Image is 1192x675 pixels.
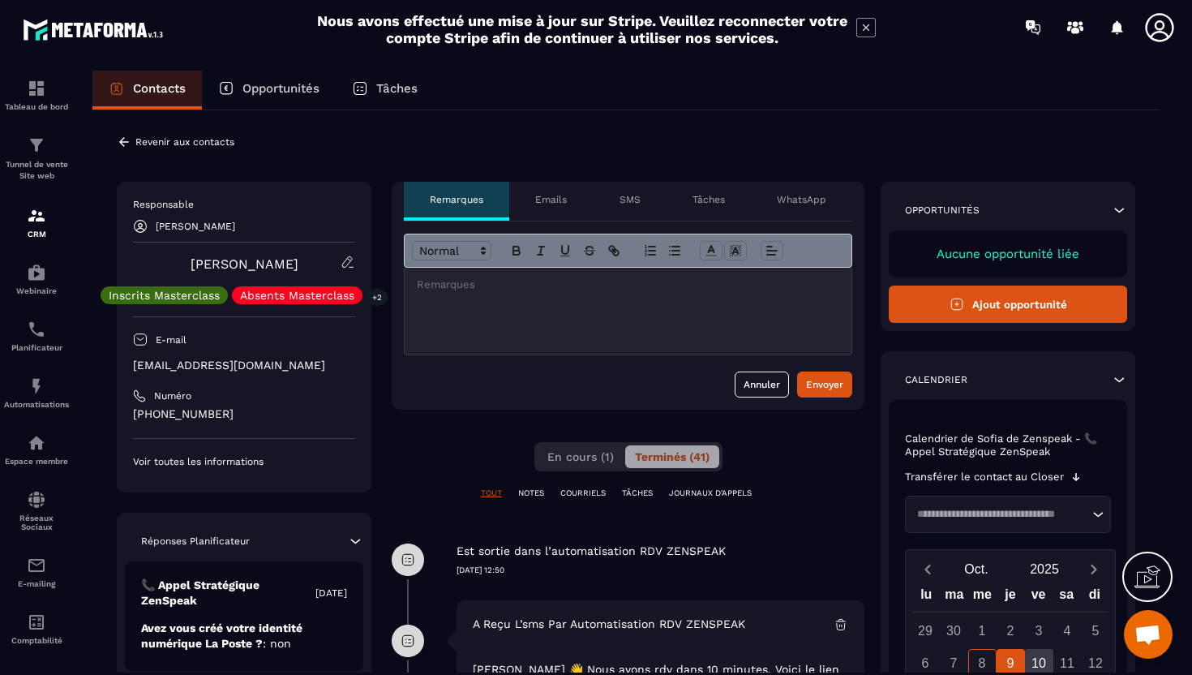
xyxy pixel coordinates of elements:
p: A reçu l’sms par automatisation RDV ZENSPEAK [473,617,745,632]
button: Ajout opportunité [889,286,1127,323]
img: email [27,556,46,575]
span: En cours (1) [547,450,614,463]
div: Envoyer [806,376,843,393]
p: Réseaux Sociaux [4,514,69,531]
p: Tâches [692,193,725,206]
div: lu [912,583,941,612]
img: automations [27,376,46,396]
div: 3 [1025,617,1053,645]
p: Responsable [133,198,355,211]
div: 2 [997,617,1025,645]
p: TOUT [481,488,502,499]
p: +2 [367,289,388,306]
a: automationsautomationsWebinaire [4,251,69,307]
p: Avez vous créé votre identité numérique La Poste ? [141,621,347,651]
p: TÂCHES [622,488,653,499]
div: Search for option [905,496,1111,533]
div: di [1080,583,1108,612]
span: Terminés (41) [635,450,710,463]
p: Opportunités [242,81,319,96]
a: formationformationCRM [4,194,69,251]
p: CRM [4,230,69,239]
button: Previous month [912,558,942,580]
p: Tableau de bord [4,102,69,111]
p: Absents Masterclass [240,290,354,301]
p: Planificateur [4,343,69,352]
img: social-network [27,490,46,509]
p: Aucune opportunité liée [905,247,1111,261]
p: Tâches [376,81,418,96]
div: 1 [968,617,997,645]
span: : non [263,637,291,650]
p: Tunnel de vente Site web [4,159,69,182]
p: Numéro [154,389,191,402]
p: Calendrier [905,373,967,386]
div: 4 [1053,617,1082,645]
p: [EMAIL_ADDRESS][DOMAIN_NAME] [133,358,355,373]
p: [PHONE_NUMBER] [133,406,355,422]
a: accountantaccountantComptabilité [4,600,69,657]
button: Annuler [735,372,789,398]
button: Next month [1078,558,1108,580]
p: Comptabilité [4,636,69,645]
p: Réponses Planificateur [141,535,250,548]
div: 29 [911,617,940,645]
div: 5 [1082,617,1110,645]
img: accountant [27,613,46,632]
p: Transférer le contact au Closer [905,471,1064,484]
p: E-mailing [4,579,69,588]
p: Espace membre [4,457,69,466]
img: scheduler [27,320,46,339]
p: Est sortie dans l’automatisation RDV ZENSPEAK [457,544,726,559]
img: formation [27,135,46,155]
a: Opportunités [202,71,336,110]
div: me [968,583,997,612]
button: Terminés (41) [625,445,719,468]
div: ma [941,583,969,612]
input: Search for option [911,506,1088,522]
a: social-networksocial-networkRéseaux Sociaux [4,478,69,544]
img: automations [27,263,46,282]
a: automationsautomationsEspace membre [4,421,69,478]
h2: Nous avons effectué une mise à jour sur Stripe. Veuillez reconnecter votre compte Stripe afin de ... [316,12,848,46]
a: Tâches [336,71,434,110]
p: Emails [535,193,567,206]
img: formation [27,206,46,226]
p: Voir toutes les informations [133,455,355,468]
p: Opportunités [905,204,980,217]
button: Open years overlay [1010,555,1078,583]
button: En cours (1) [538,445,624,468]
p: [DATE] [315,587,347,600]
a: formationformationTunnel de vente Site web [4,123,69,194]
p: Contacts [133,81,186,96]
button: Envoyer [797,372,852,398]
a: [PERSON_NAME] [191,256,298,272]
div: je [997,583,1025,612]
a: formationformationTableau de bord [4,67,69,123]
div: ve [1024,583,1053,612]
p: Remarques [430,193,483,206]
a: schedulerschedulerPlanificateur [4,307,69,364]
a: emailemailE-mailing [4,544,69,600]
div: sa [1053,583,1081,612]
p: 📞 Appel Stratégique ZenSpeak [141,578,315,608]
img: logo [23,15,169,45]
p: Calendrier de Sofia de Zenspeak - 📞 Appel Stratégique ZenSpeak [905,432,1111,458]
p: WhatsApp [777,193,826,206]
img: automations [27,433,46,453]
p: E-mail [156,333,187,346]
button: Open months overlay [942,555,1010,583]
p: NOTES [518,488,544,499]
a: automationsautomationsAutomatisations [4,364,69,421]
p: [PERSON_NAME] [156,221,235,232]
img: formation [27,79,46,98]
p: SMS [620,193,641,206]
p: COURRIELS [560,488,606,499]
p: Inscrits Masterclass [109,290,220,301]
p: Automatisations [4,400,69,409]
p: Webinaire [4,286,69,295]
p: [DATE] 12:50 [457,565,864,576]
div: Ouvrir le chat [1124,610,1173,659]
p: Revenir aux contacts [135,136,234,148]
div: 30 [940,617,968,645]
